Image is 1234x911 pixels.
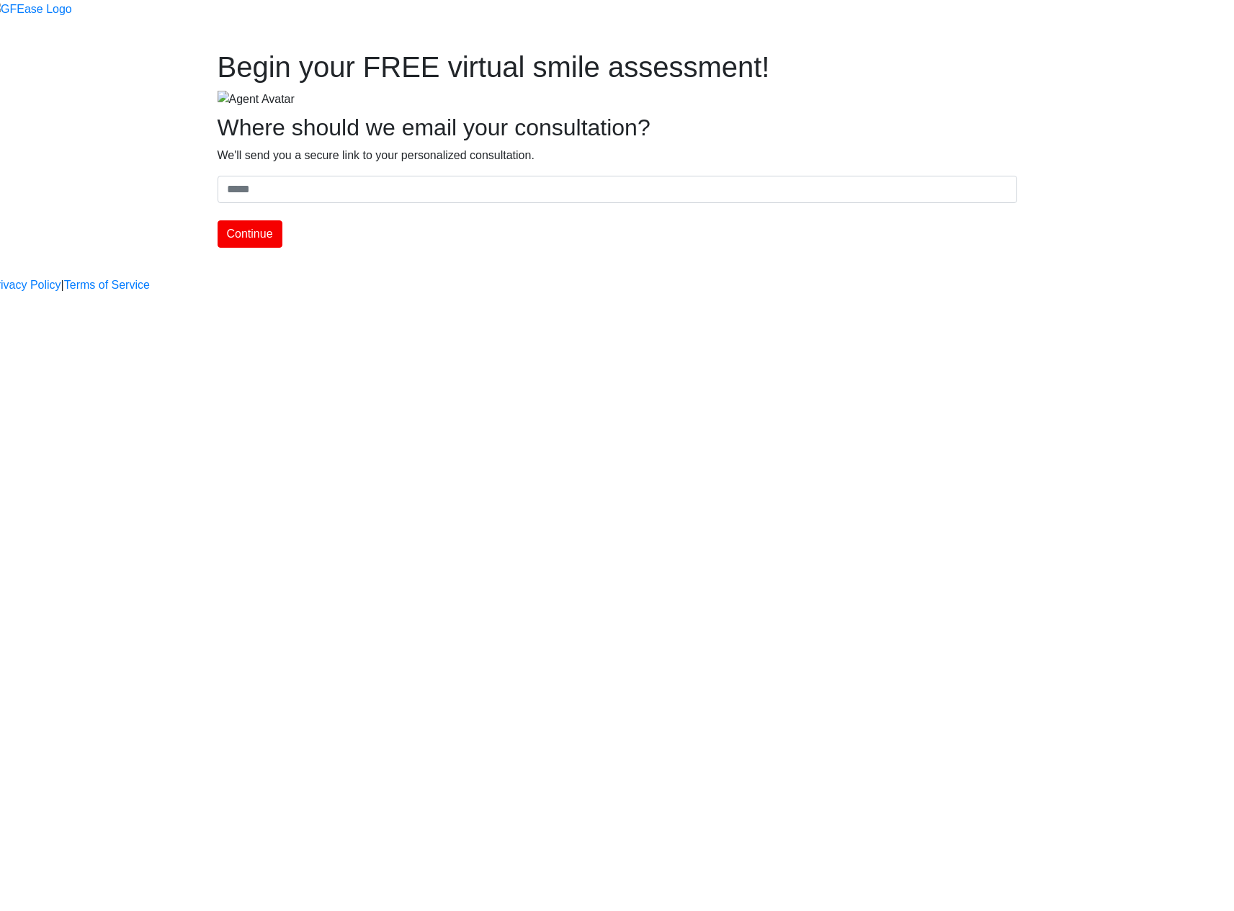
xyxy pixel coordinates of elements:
p: We'll send you a secure link to your personalized consultation. [218,147,1017,164]
a: Terms of Service [64,277,150,294]
button: Continue [218,220,282,248]
a: | [61,277,64,294]
h2: Where should we email your consultation? [218,114,1017,141]
img: Agent Avatar [218,91,295,108]
h1: Begin your FREE virtual smile assessment! [218,50,1017,84]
